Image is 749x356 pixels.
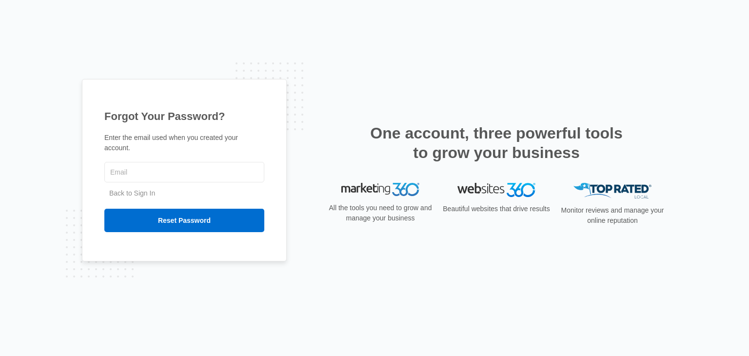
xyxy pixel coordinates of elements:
[109,189,155,197] a: Back to Sign In
[104,108,264,124] h1: Forgot Your Password?
[104,133,264,153] p: Enter the email used when you created your account.
[367,123,626,162] h2: One account, three powerful tools to grow your business
[573,183,651,199] img: Top Rated Local
[341,183,419,197] img: Marketing 360
[558,205,667,226] p: Monitor reviews and manage your online reputation
[326,203,435,223] p: All the tools you need to grow and manage your business
[457,183,535,197] img: Websites 360
[442,204,551,214] p: Beautiful websites that drive results
[104,162,264,182] input: Email
[104,209,264,232] input: Reset Password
